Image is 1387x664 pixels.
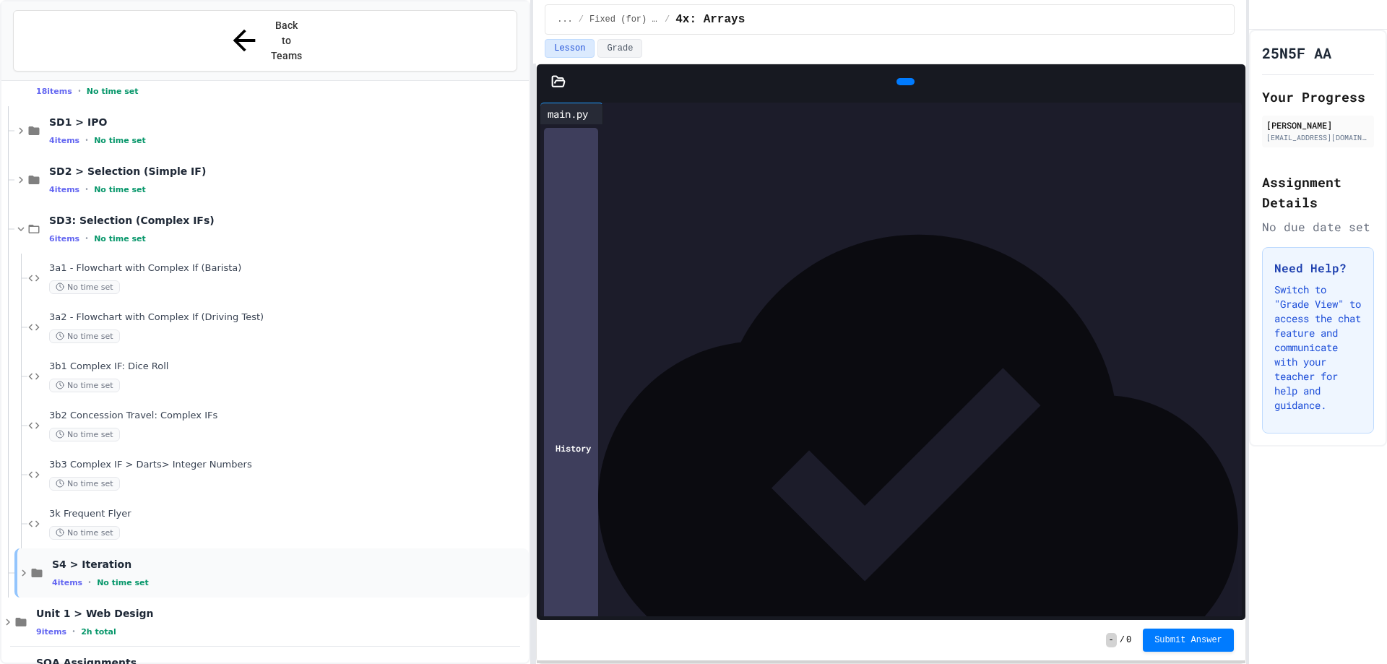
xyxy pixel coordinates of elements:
span: Fixed (for) loop [589,14,659,25]
span: SD1 > IPO [49,116,526,129]
div: [EMAIL_ADDRESS][DOMAIN_NAME] [1266,132,1370,143]
button: Submit Answer [1143,629,1234,652]
span: Submit Answer [1154,634,1222,646]
span: 4 items [49,185,79,194]
span: No time set [94,136,146,145]
span: 3a1 - Flowchart with Complex If (Barista) [49,262,526,275]
span: S4 > Iteration [52,558,526,571]
span: No time set [49,477,120,491]
span: 18 items [36,87,72,96]
span: No time set [49,329,120,343]
h2: Your Progress [1262,87,1374,107]
button: Grade [597,39,642,58]
span: No time set [94,234,146,243]
span: ... [557,14,573,25]
span: 4 items [52,578,82,587]
span: • [85,233,88,244]
span: 4 items [49,136,79,145]
div: [PERSON_NAME] [1266,118,1370,131]
button: Lesson [545,39,595,58]
span: • [72,626,75,637]
span: No time set [49,379,120,392]
span: 3b2 Concession Travel: Complex IFs [49,410,526,422]
h1: 25N5F AA [1262,43,1331,63]
span: 6 items [49,234,79,243]
span: No time set [97,578,149,587]
span: / [1120,634,1125,646]
span: No time set [49,280,120,294]
span: 3b3 Complex IF > Darts> Integer Numbers [49,459,526,471]
span: • [85,184,88,195]
span: / [665,14,670,25]
span: No time set [87,87,139,96]
h3: Need Help? [1274,259,1362,277]
span: No time set [49,428,120,441]
div: No due date set [1262,218,1374,236]
span: 2h total [81,627,116,637]
span: • [88,577,91,588]
span: No time set [94,185,146,194]
span: 0 [1126,634,1131,646]
span: 9 items [36,627,66,637]
span: • [85,134,88,146]
span: SD3: Selection (Complex IFs) [49,214,526,227]
span: Back to Teams [269,18,303,64]
h2: Assignment Details [1262,172,1374,212]
span: • [78,85,81,97]
div: main.py [540,106,595,121]
button: Back to Teams [13,10,517,72]
span: - [1106,633,1117,647]
div: main.py [540,103,603,124]
span: 4x: Arrays [675,11,745,28]
span: / [579,14,584,25]
span: SD2 > Selection (Simple IF) [49,165,526,178]
span: 3k Frequent Flyer [49,508,526,520]
span: 3b1 Complex IF: Dice Roll [49,361,526,373]
span: 3a2 - Flowchart with Complex If (Driving Test) [49,311,526,324]
span: No time set [49,526,120,540]
p: Switch to "Grade View" to access the chat feature and communicate with your teacher for help and ... [1274,283,1362,413]
span: Unit 1 > Web Design [36,607,526,620]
